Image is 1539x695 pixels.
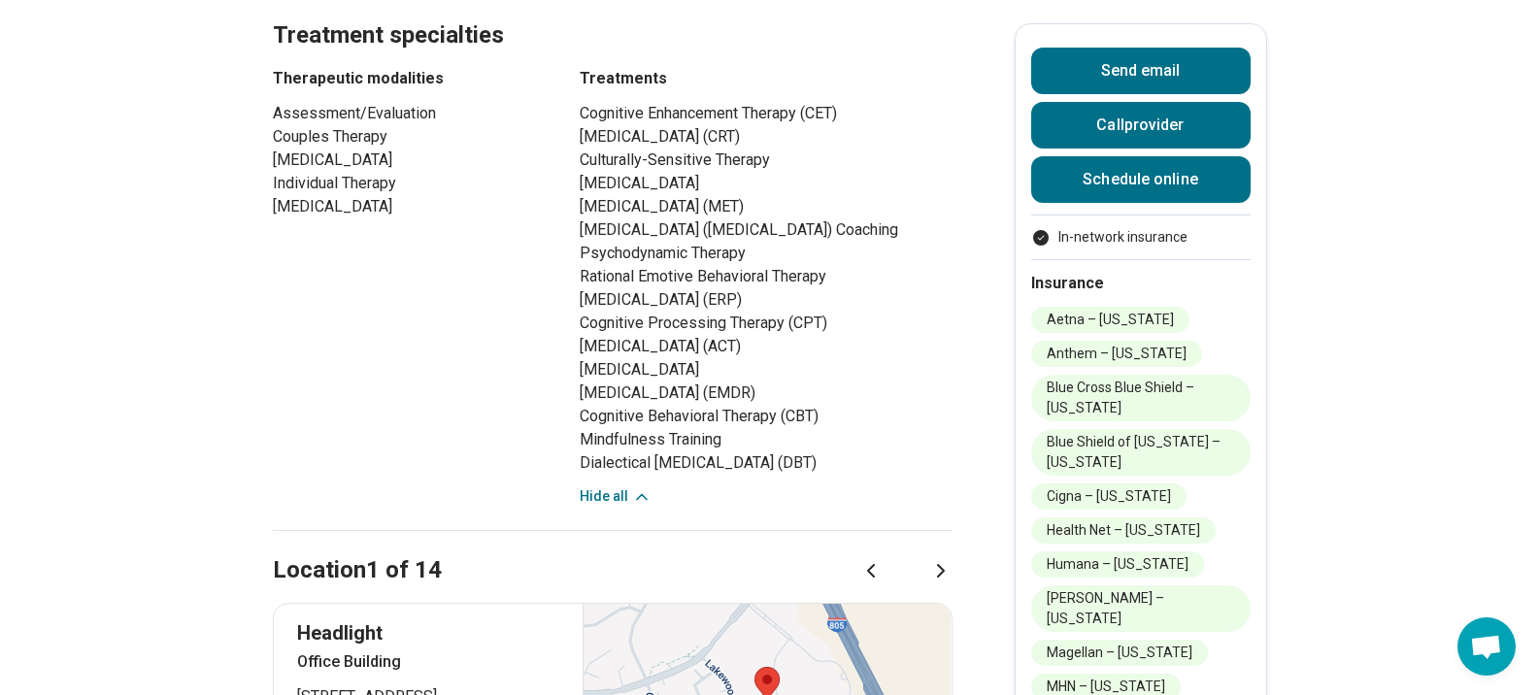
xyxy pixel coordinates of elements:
li: Aetna – [US_STATE] [1031,307,1189,333]
li: Blue Shield of [US_STATE] – [US_STATE] [1031,429,1251,476]
li: [MEDICAL_DATA] [580,358,953,381]
li: Blue Cross Blue Shield – [US_STATE] [1031,375,1251,421]
li: [PERSON_NAME] – [US_STATE] [1031,585,1251,632]
li: Humana – [US_STATE] [1031,551,1204,578]
li: [MEDICAL_DATA] ([MEDICAL_DATA]) Coaching [580,218,953,242]
li: Cognitive Enhancement Therapy (CET) [580,102,953,125]
button: Callprovider [1031,102,1251,149]
li: Culturally-Sensitive Therapy [580,149,953,172]
li: Magellan – [US_STATE] [1031,640,1208,666]
p: Headlight [297,619,560,646]
li: In-network insurance [1031,227,1251,248]
li: Health Net – [US_STATE] [1031,517,1216,544]
li: Mindfulness Training [580,428,953,451]
li: [MEDICAL_DATA] (ERP) [580,288,953,312]
h2: Location 1 of 14 [273,554,442,587]
button: Send email [1031,48,1251,94]
p: Office Building [297,650,560,674]
li: [MEDICAL_DATA] (CRT) [580,125,953,149]
a: Schedule online [1031,156,1251,203]
li: Dialectical [MEDICAL_DATA] (DBT) [580,451,953,475]
h3: Treatments [580,67,953,90]
ul: Payment options [1031,227,1251,248]
h3: Therapeutic modalities [273,67,545,90]
li: [MEDICAL_DATA] (ACT) [580,335,953,358]
div: Open chat [1457,617,1516,676]
button: Hide all [580,486,652,507]
li: [MEDICAL_DATA] [580,172,953,195]
li: Couples Therapy [273,125,545,149]
li: [MEDICAL_DATA] [273,195,545,218]
li: Anthem – [US_STATE] [1031,341,1202,367]
li: Psychodynamic Therapy [580,242,953,265]
li: [MEDICAL_DATA] [273,149,545,172]
li: Cognitive Processing Therapy (CPT) [580,312,953,335]
li: [MEDICAL_DATA] (MET) [580,195,953,218]
li: Cigna – [US_STATE] [1031,483,1187,510]
li: Rational Emotive Behavioral Therapy [580,265,953,288]
li: Individual Therapy [273,172,545,195]
h2: Insurance [1031,272,1251,295]
li: Assessment/Evaluation [273,102,545,125]
li: [MEDICAL_DATA] (EMDR) [580,381,953,405]
li: Cognitive Behavioral Therapy (CBT) [580,405,953,428]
